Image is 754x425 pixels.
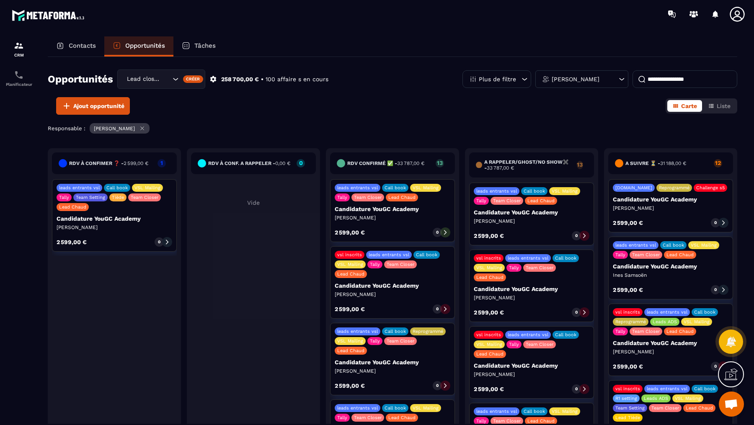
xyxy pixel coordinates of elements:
h6: RDV à confimer ❓ - [69,160,148,166]
span: 33 787,00 € [397,160,424,166]
p: Lead Chaud [388,415,416,420]
p: Lead Chaud [666,252,694,258]
span: Liste [717,103,731,109]
p: Call book [555,332,576,337]
p: CRM [2,53,36,57]
p: Tally [615,252,625,258]
p: VSL Mailing [552,409,578,414]
p: 2 599,00 € [335,229,365,235]
p: 1 [158,160,166,166]
img: scheduler [14,70,24,80]
p: leads entrants vsl [508,332,548,337]
p: Team Closer [526,342,553,347]
p: VSL Mailing [134,185,160,191]
p: Lead Chaud [527,418,555,424]
p: Candidature YouGC Academy [335,206,450,212]
p: leads entrants vsl [337,329,378,334]
p: Call book [555,255,576,261]
p: Team Closer [354,415,382,420]
button: Liste [703,100,736,112]
p: Candidature YouGC Academy [57,215,172,222]
button: Carte [667,100,702,112]
p: Team Closer [131,195,158,200]
p: 2 599,00 € [613,363,643,369]
span: Carte [681,103,697,109]
p: leads entrants vsl [476,188,517,194]
p: [PERSON_NAME] [474,294,589,301]
p: vsl inscrits [337,252,362,258]
p: Candidature YouGC Academy [613,340,728,346]
p: vsl inscrits [476,255,501,261]
p: Call book [524,188,545,194]
div: Search for option [117,70,205,89]
input: Search for option [162,75,170,84]
a: Opportunités [104,36,173,57]
p: Plus de filtre [479,76,516,82]
p: Team Closer [632,329,660,334]
p: Leads ADS [644,396,668,401]
button: Ajout opportunité [56,97,130,115]
p: VSL Mailing [552,188,578,194]
p: Team Setting [76,195,105,200]
h6: Rdv confirmé ✅ - [347,160,424,166]
p: Call book [524,409,545,414]
p: Tally [476,418,486,424]
div: Ouvrir le chat [719,392,744,417]
p: R1 setting [615,396,637,401]
a: schedulerschedulerPlanificateur [2,64,36,93]
p: leads entrants vsl [647,386,687,392]
p: 2 599,00 € [474,309,504,315]
p: Tally [615,329,625,334]
p: leads entrants vsl [476,409,517,414]
p: Reprogrammé [413,329,443,334]
p: Tâches [194,42,216,49]
img: formation [14,41,24,51]
p: Lead Chaud [666,329,694,334]
p: Call book [663,242,684,248]
p: Candidature YouGC Academy [474,362,589,369]
p: Tally [509,265,519,270]
p: Tiède [112,195,124,200]
p: 2 599,00 € [613,220,643,226]
p: VSL Mailing [337,262,363,267]
p: Call book [694,386,715,392]
p: leads entrants vsl [369,252,409,258]
p: 0 [714,287,717,293]
span: 33 787,00 € [487,165,514,171]
p: vsl inscrits [615,386,640,392]
p: Candidature YouGC Academy [474,286,589,292]
p: Call book [385,329,406,334]
h6: RDV à conf. A RAPPELER - [208,160,290,166]
p: Ines Samsoën [613,272,728,278]
h6: A SUIVRE ⏳ - [625,160,686,166]
p: leads entrants vsl [59,185,100,191]
p: Tally [476,198,486,203]
p: Tally [337,415,347,420]
p: 0 [575,309,578,315]
p: Contacts [69,42,96,49]
p: Call book [385,405,406,411]
p: Responsable : [48,125,85,131]
p: 258 700,00 € [221,75,259,83]
p: Vide [191,199,316,206]
div: Créer [183,75,204,83]
p: Call book [385,185,406,191]
p: Opportunités [125,42,165,49]
p: Call book [416,252,437,258]
p: Lead Chaud [388,195,416,200]
p: Call book [106,185,128,191]
span: Lead closing [125,75,162,84]
p: leads entrants vsl [337,185,378,191]
p: leads entrants vsl [647,309,687,315]
p: VSL Mailing [476,342,502,347]
p: [PERSON_NAME] [94,126,135,131]
p: Lead Chaud [476,351,504,357]
p: Team Closer [493,418,521,424]
p: Candidature YouGC Academy [474,209,589,216]
p: VSL Mailing [413,405,439,411]
p: Team Closer [354,195,382,200]
p: 0 [436,229,439,235]
p: 2 599,00 € [613,287,643,293]
p: Lead Chaud [59,204,86,210]
p: VSL Mailing [476,265,502,270]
